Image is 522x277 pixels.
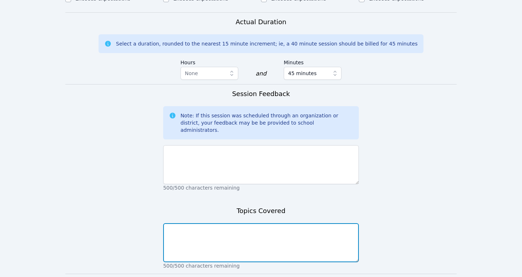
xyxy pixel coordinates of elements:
[185,70,198,76] span: None
[163,262,359,269] p: 500/500 characters remaining
[256,69,266,78] div: and
[163,184,359,191] p: 500/500 characters remaining
[288,69,317,78] span: 45 minutes
[284,56,342,67] label: Minutes
[180,56,238,67] label: Hours
[180,67,238,80] button: None
[180,112,353,134] div: Note: If this session was scheduled through an organization or district, your feedback may be be ...
[232,89,290,99] h3: Session Feedback
[116,40,417,47] div: Select a duration, rounded to the nearest 15 minute increment; ie, a 40 minute session should be ...
[284,67,342,80] button: 45 minutes
[236,17,286,27] h3: Actual Duration
[236,206,285,216] h3: Topics Covered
